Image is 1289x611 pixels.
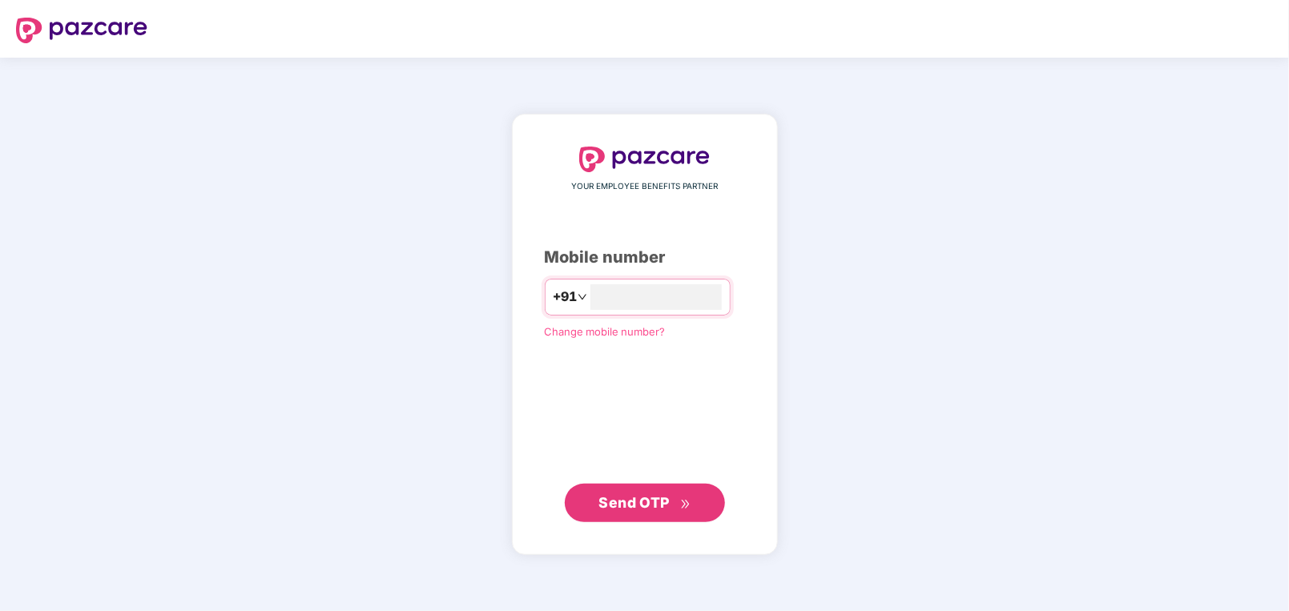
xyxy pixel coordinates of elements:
[16,18,147,43] img: logo
[554,287,578,307] span: +91
[578,292,587,302] span: down
[579,147,711,172] img: logo
[680,499,691,509] span: double-right
[598,494,670,511] span: Send OTP
[545,325,666,338] a: Change mobile number?
[545,245,745,270] div: Mobile number
[571,180,718,193] span: YOUR EMPLOYEE BENEFITS PARTNER
[565,484,725,522] button: Send OTPdouble-right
